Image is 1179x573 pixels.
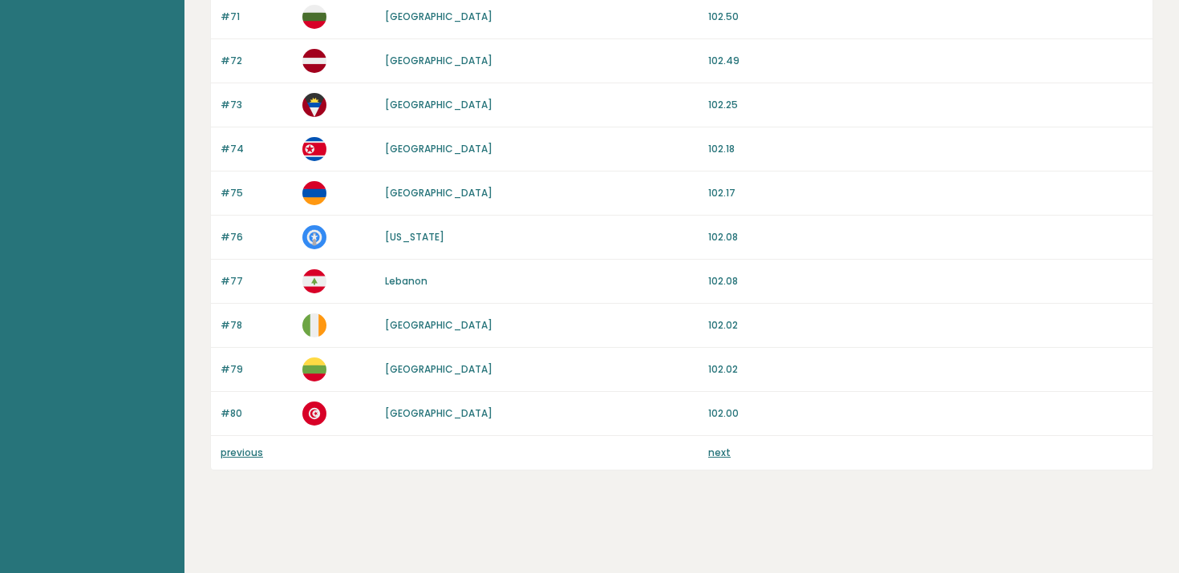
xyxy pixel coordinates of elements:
[708,142,1143,156] p: 102.18
[302,137,326,161] img: kp.svg
[302,357,326,381] img: lt.svg
[708,274,1143,289] p: 102.08
[708,10,1143,24] p: 102.50
[302,181,326,205] img: am.svg
[221,10,293,24] p: #71
[302,49,326,73] img: lv.svg
[708,230,1143,244] p: 102.08
[221,446,263,459] a: previous
[708,446,731,459] a: next
[385,98,492,111] a: [GEOGRAPHIC_DATA]
[708,318,1143,333] p: 102.02
[385,406,492,420] a: [GEOGRAPHIC_DATA]
[708,98,1143,112] p: 102.25
[302,269,326,293] img: lb.svg
[221,362,293,377] p: #79
[221,406,293,421] p: #80
[302,402,326,426] img: tn.svg
[302,93,326,117] img: ag.svg
[385,142,492,155] a: [GEOGRAPHIC_DATA]
[221,98,293,112] p: #73
[385,54,492,67] a: [GEOGRAPHIC_DATA]
[221,318,293,333] p: #78
[221,274,293,289] p: #77
[221,186,293,200] p: #75
[385,318,492,332] a: [GEOGRAPHIC_DATA]
[385,362,492,376] a: [GEOGRAPHIC_DATA]
[385,186,492,200] a: [GEOGRAPHIC_DATA]
[385,230,444,244] a: [US_STATE]
[302,225,326,249] img: mp.svg
[221,230,293,244] p: #76
[302,313,326,337] img: ie.svg
[708,406,1143,421] p: 102.00
[221,54,293,68] p: #72
[708,186,1143,200] p: 102.17
[708,54,1143,68] p: 102.49
[708,362,1143,377] p: 102.02
[385,274,427,288] a: Lebanon
[302,5,326,29] img: bg.svg
[221,142,293,156] p: #74
[385,10,492,23] a: [GEOGRAPHIC_DATA]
